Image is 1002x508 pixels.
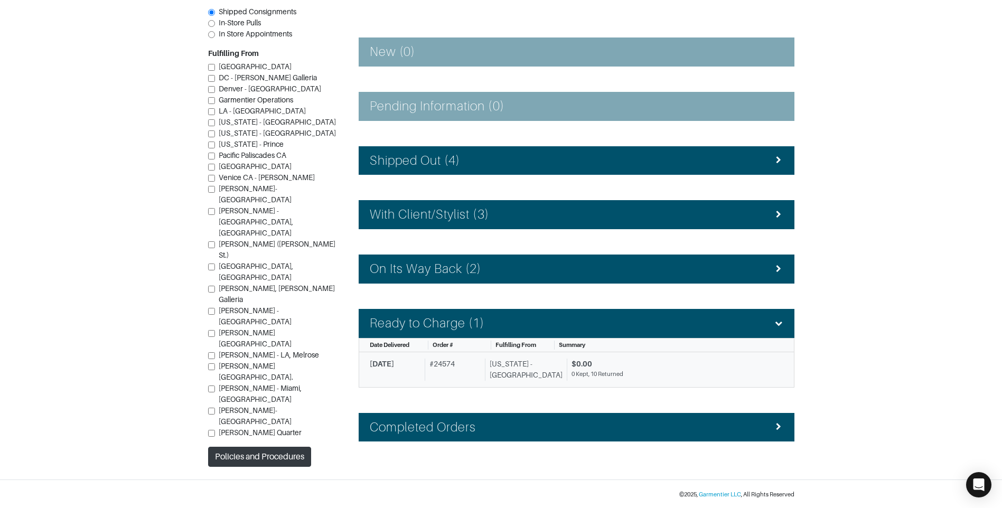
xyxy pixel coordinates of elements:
input: Garmentier Operations [208,97,215,104]
input: [PERSON_NAME][GEOGRAPHIC_DATA]. [208,363,215,370]
span: DC - [PERSON_NAME] Galleria [219,73,317,82]
span: [US_STATE] - [GEOGRAPHIC_DATA] [219,118,336,126]
span: [PERSON_NAME][GEOGRAPHIC_DATA] [219,328,292,348]
span: Fulfilling From [495,342,536,348]
input: [PERSON_NAME] Quarter [208,430,215,437]
input: [US_STATE] - [GEOGRAPHIC_DATA] [208,119,215,126]
div: $0.00 [572,359,775,370]
h4: With Client/Stylist (3) [370,207,489,222]
span: Venice CA - [PERSON_NAME] [219,173,315,182]
span: Order # [433,342,453,348]
span: [US_STATE] - Prince [219,140,284,148]
input: [PERSON_NAME] - [GEOGRAPHIC_DATA], [GEOGRAPHIC_DATA] [208,208,215,215]
span: [US_STATE] - [GEOGRAPHIC_DATA] [219,129,336,137]
div: # 24574 [425,359,481,381]
span: [PERSON_NAME] - [GEOGRAPHIC_DATA] [219,306,292,326]
span: Date Delivered [370,342,409,348]
input: In Store Appointments [208,31,215,38]
span: [PERSON_NAME] - LA, Melrose [219,351,319,359]
input: LA - [GEOGRAPHIC_DATA] [208,108,215,115]
input: [GEOGRAPHIC_DATA] [208,164,215,171]
h4: Completed Orders [370,420,476,435]
span: [PERSON_NAME]- [GEOGRAPHIC_DATA] [219,406,292,426]
span: [PERSON_NAME]-[GEOGRAPHIC_DATA] [219,184,292,204]
span: [DATE] [370,360,394,368]
span: [PERSON_NAME] - Miami, [GEOGRAPHIC_DATA] [219,384,302,403]
h4: New (0) [370,44,415,60]
h4: Ready to Charge (1) [370,316,485,331]
span: Summary [559,342,585,348]
input: DC - [PERSON_NAME] Galleria [208,75,215,82]
span: In Store Appointments [219,30,292,38]
span: LA - [GEOGRAPHIC_DATA] [219,107,306,115]
h4: On Its Way Back (2) [370,261,482,277]
input: [PERSON_NAME] - Miami, [GEOGRAPHIC_DATA] [208,385,215,392]
span: [GEOGRAPHIC_DATA] [219,62,292,71]
span: Shipped Consignments [219,7,296,16]
input: [PERSON_NAME][GEOGRAPHIC_DATA] [208,330,215,337]
input: [US_STATE] - [GEOGRAPHIC_DATA] [208,130,215,137]
input: [PERSON_NAME] - LA, Melrose [208,352,215,359]
div: 0 Kept, 10 Returned [572,370,775,379]
input: [PERSON_NAME] ([PERSON_NAME] St.) [208,241,215,248]
span: In-Store Pulls [219,18,261,27]
span: Garmentier Operations [219,96,293,104]
span: Pacific Paliscades CA [219,151,286,159]
input: [US_STATE] - Prince [208,142,215,148]
h4: Pending Information (0) [370,99,504,114]
label: Fulfilling From [208,48,259,59]
input: In-Store Pulls [208,20,215,27]
span: [PERSON_NAME], [PERSON_NAME] Galleria [219,284,335,304]
input: [PERSON_NAME], [PERSON_NAME] Galleria [208,286,215,293]
small: © 2025 , , All Rights Reserved [679,491,794,497]
span: [PERSON_NAME][GEOGRAPHIC_DATA]. [219,362,293,381]
span: [GEOGRAPHIC_DATA], [GEOGRAPHIC_DATA] [219,262,293,281]
input: [GEOGRAPHIC_DATA] [208,64,215,71]
input: Venice CA - [PERSON_NAME] [208,175,215,182]
input: [PERSON_NAME]- [GEOGRAPHIC_DATA] [208,408,215,415]
h4: Shipped Out (4) [370,153,461,168]
a: Garmentier LLC [699,491,741,497]
button: Policies and Procedures [208,447,311,467]
input: [GEOGRAPHIC_DATA], [GEOGRAPHIC_DATA] [208,264,215,270]
input: [PERSON_NAME]-[GEOGRAPHIC_DATA] [208,186,215,193]
input: Shipped Consignments [208,9,215,16]
input: [PERSON_NAME] - [GEOGRAPHIC_DATA] [208,308,215,315]
span: [PERSON_NAME] ([PERSON_NAME] St.) [219,240,335,259]
span: [GEOGRAPHIC_DATA] [219,162,292,171]
div: Open Intercom Messenger [966,472,991,497]
input: Pacific Paliscades CA [208,153,215,159]
span: Denver - [GEOGRAPHIC_DATA] [219,84,321,93]
span: [PERSON_NAME] - [GEOGRAPHIC_DATA], [GEOGRAPHIC_DATA] [219,206,293,237]
span: [PERSON_NAME] Quarter [219,428,302,437]
div: [US_STATE] - [GEOGRAPHIC_DATA] [485,359,563,381]
input: Denver - [GEOGRAPHIC_DATA] [208,86,215,93]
